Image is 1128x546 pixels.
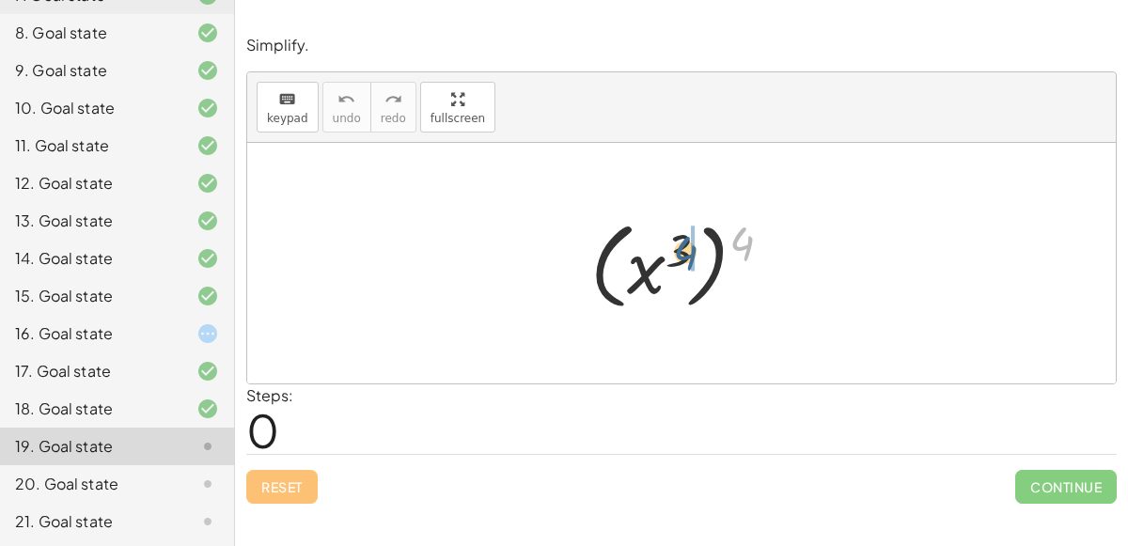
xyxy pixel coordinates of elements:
i: Task finished and correct. [196,398,219,420]
div: 14. Goal state [15,247,166,270]
i: Task finished and correct. [196,59,219,82]
i: Task finished and correct. [196,360,219,382]
div: 17. Goal state [15,360,166,382]
span: redo [381,112,406,125]
i: Task finished and correct. [196,172,219,195]
div: 8. Goal state [15,22,166,44]
div: 16. Goal state [15,322,166,345]
div: 21. Goal state [15,510,166,533]
i: Task not started. [196,435,219,458]
div: 19. Goal state [15,435,166,458]
div: 12. Goal state [15,172,166,195]
span: undo [333,112,361,125]
i: Task not started. [196,473,219,495]
button: keyboardkeypad [257,82,319,133]
span: keypad [267,112,308,125]
div: 11. Goal state [15,134,166,157]
button: redoredo [370,82,416,133]
i: undo [337,88,355,111]
div: 18. Goal state [15,398,166,420]
i: keyboard [278,88,296,111]
span: 0 [246,401,279,459]
i: Task finished and correct. [196,22,219,44]
i: Task finished and correct. [196,97,219,119]
button: fullscreen [420,82,495,133]
i: Task not started. [196,510,219,533]
i: Task finished and correct. [196,285,219,307]
i: Task finished and correct. [196,247,219,270]
label: Steps: [246,385,293,405]
i: Task started. [196,322,219,345]
button: undoundo [322,82,371,133]
p: Simplify. [246,35,1117,56]
i: Task finished and correct. [196,210,219,232]
div: 13. Goal state [15,210,166,232]
div: 20. Goal state [15,473,166,495]
i: redo [384,88,402,111]
div: 15. Goal state [15,285,166,307]
div: 9. Goal state [15,59,166,82]
i: Task finished and correct. [196,134,219,157]
span: fullscreen [431,112,485,125]
div: 10. Goal state [15,97,166,119]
